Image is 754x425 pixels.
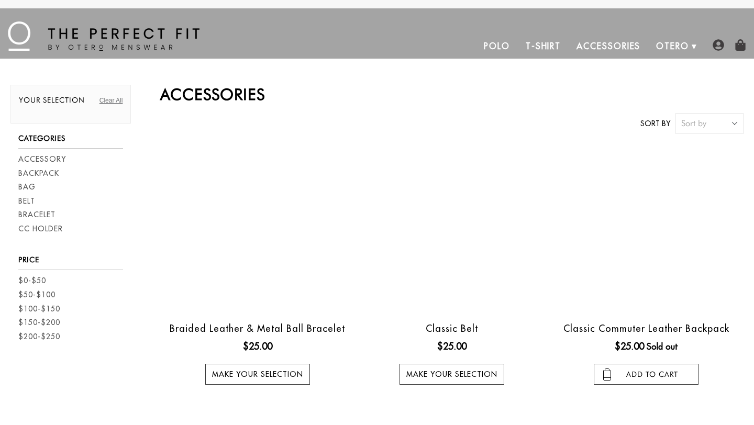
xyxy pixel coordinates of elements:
[18,304,60,315] a: $100-$150
[426,322,478,334] a: Classic Belt
[170,322,345,334] a: Braided Leather & Metal Ball Bracelet
[18,255,123,270] h3: Price
[476,33,518,59] a: Polo
[552,150,741,307] a: leather backpack
[18,168,59,179] a: Backpack
[163,150,352,307] a: black braided leather bracelet
[563,322,729,334] a: Classic Commuter Leather Backpack
[18,275,46,286] a: $0-$50
[18,134,123,149] h3: Categories
[640,118,670,129] label: Sort by
[18,289,56,300] a: $50-$100
[160,85,744,104] h2: Accessories
[18,317,60,328] a: $150-$200
[735,39,746,51] img: shopping-bag-icon.png
[19,96,123,110] h2: Your selection
[99,96,123,105] a: Clear All
[594,364,698,385] input: add to cart
[18,209,56,220] a: Bracelet
[400,364,504,385] a: Make your selection
[437,339,467,353] ins: $25.00
[713,39,724,51] img: user-account-icon.png
[18,182,36,193] a: Bag
[647,341,678,352] span: Sold out
[18,196,35,207] a: Belt
[357,150,546,307] a: otero menswear classic black leather belt
[243,339,272,353] ins: $25.00
[18,223,63,234] a: CC Holder
[18,154,66,165] a: Accessory
[569,33,648,59] a: Accessories
[615,339,644,353] ins: $25.00
[518,33,569,59] a: T-Shirt
[648,33,697,59] a: Otero
[18,331,60,342] a: $200-$250
[8,21,199,51] img: The Perfect Fit - by Otero Menswear - Logo
[205,364,310,385] a: Make your selection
